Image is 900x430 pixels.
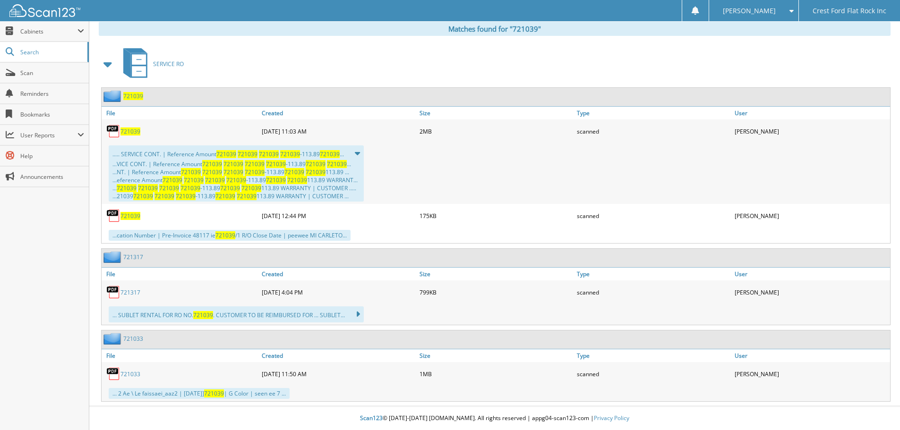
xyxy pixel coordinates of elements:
span: 721039 [306,168,326,176]
span: 721039 [205,176,225,184]
span: 721039 [180,184,200,192]
iframe: Chat Widget [853,385,900,430]
span: 721039 [223,160,243,168]
div: [PERSON_NAME] [732,122,890,141]
div: [DATE] 12:44 PM [259,206,417,225]
span: 721039 [117,184,137,192]
span: 721039 [327,160,347,168]
span: 721039 [237,192,257,200]
div: [DATE] 11:03 AM [259,122,417,141]
span: 721039 [184,176,204,184]
span: 721039 [163,176,182,184]
span: 721039 [202,160,222,168]
span: 721039 [238,150,257,158]
span: Announcements [20,173,84,181]
div: © [DATE]-[DATE] [DOMAIN_NAME]. All rights reserved | appg04-scan123-com | [89,407,900,430]
span: 721039 [215,231,235,239]
span: 721039 [176,192,196,200]
a: Size [417,268,575,280]
span: 721039 [284,168,304,176]
a: File [102,107,259,119]
span: 721039 [215,192,235,200]
a: User [732,107,890,119]
img: PDF.png [106,367,120,381]
span: 721039 [159,184,179,192]
span: 721039 [133,192,153,200]
span: 721039 [181,168,201,176]
span: 721039 [226,176,246,184]
a: File [102,268,259,280]
a: Size [417,107,575,119]
span: 721039 [306,160,326,168]
div: 2MB [417,122,575,141]
span: 721039 [287,176,307,184]
div: [DATE] 11:50 AM [259,364,417,383]
div: ...cation Number | Pre-Invoice 48117 ie /1 R/O Close Date | peewee MI CARLETO... [109,230,351,241]
div: scanned [574,206,732,225]
div: ... SUBLET RENTAL FOR RO NO. . CUSTOMER TO BE REIMBURSED FOR ... SUBLET... [109,306,364,322]
a: Type [574,107,732,119]
span: 721039 [320,150,340,158]
span: Scan123 [360,414,383,422]
div: [PERSON_NAME] [732,364,890,383]
span: 721039 [220,184,240,192]
span: 721039 [193,311,213,319]
div: [PERSON_NAME] [732,283,890,302]
div: 1MB [417,364,575,383]
a: 721039 [120,212,140,220]
a: Type [574,268,732,280]
span: 721039 [138,184,158,192]
a: Created [259,349,417,362]
img: folder2.png [103,90,123,102]
span: 721039 [241,184,261,192]
div: scanned [574,122,732,141]
a: Created [259,268,417,280]
a: File [102,349,259,362]
a: 721039 [123,92,143,100]
span: 721039 [266,176,286,184]
span: 721039 [266,160,286,168]
span: [PERSON_NAME] [723,8,776,14]
span: Cabinets [20,27,77,35]
div: 799KB [417,283,575,302]
a: Privacy Policy [594,414,629,422]
img: scan123-logo-white.svg [9,4,80,17]
span: 721039 [245,168,265,176]
a: Size [417,349,575,362]
span: 721039 [154,192,174,200]
img: folder2.png [103,251,123,263]
span: 721039 [280,150,300,158]
span: User Reports [20,131,77,139]
div: [DATE] 4:04 PM [259,283,417,302]
a: User [732,268,890,280]
span: 721039 [216,150,236,158]
a: Type [574,349,732,362]
a: 721317 [120,288,140,296]
div: [PERSON_NAME] [732,206,890,225]
span: Reminders [20,90,84,98]
span: 721039 [245,160,265,168]
div: scanned [574,283,732,302]
span: Bookmarks [20,110,84,118]
div: ..... SERVICE CONT. | Reference Amount -113.89 ... [109,145,364,202]
div: 175KB [417,206,575,225]
img: PDF.png [106,124,120,138]
a: 721033 [120,370,140,378]
img: PDF.png [106,285,120,299]
div: Matches found for "721039" [99,22,891,36]
span: 721039 [223,168,243,176]
div: ... 2 Ae \ Le faissaei_aaz2 | [DATE]] | G Color | seen ee 7 ... [109,388,290,399]
a: 721317 [123,253,143,261]
span: SERVICE RO [153,60,184,68]
span: 721039 [202,168,222,176]
a: 721033 [123,335,143,343]
span: 721039 [259,150,279,158]
img: PDF.png [106,209,120,223]
a: 721039 [120,127,140,135]
span: Scan [20,69,84,77]
a: Created [259,107,417,119]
